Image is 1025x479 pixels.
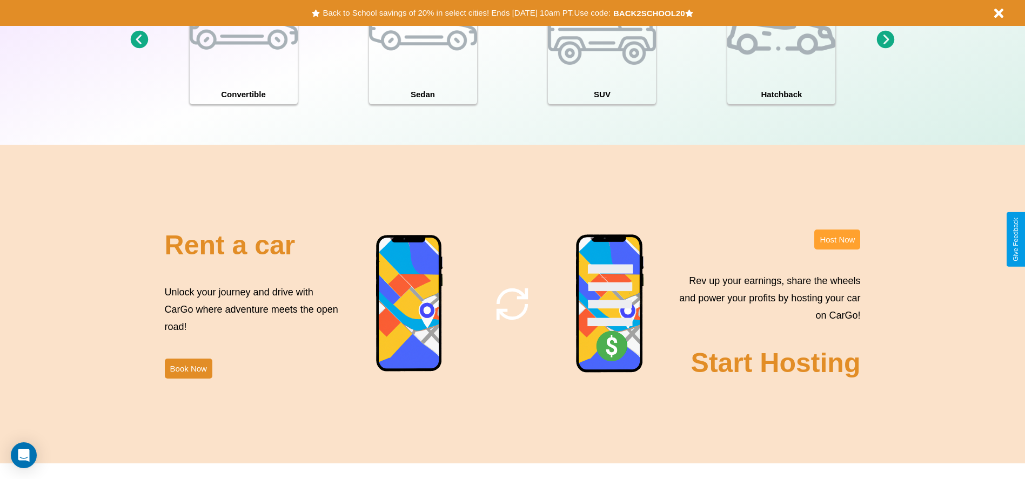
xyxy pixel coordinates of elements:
p: Unlock your journey and drive with CarGo where adventure meets the open road! [165,284,342,336]
h4: Sedan [369,84,477,104]
div: Give Feedback [1012,218,1020,261]
h2: Start Hosting [691,347,861,379]
button: Back to School savings of 20% in select cities! Ends [DATE] 10am PT.Use code: [320,5,613,21]
h4: Hatchback [727,84,835,104]
div: Open Intercom Messenger [11,442,37,468]
h2: Rent a car [165,230,296,261]
p: Rev up your earnings, share the wheels and power your profits by hosting your car on CarGo! [673,272,860,325]
h4: Convertible [190,84,298,104]
h4: SUV [548,84,656,104]
img: phone [376,234,444,373]
img: phone [575,234,645,374]
button: Book Now [165,359,212,379]
button: Host Now [814,230,860,249]
b: BACK2SCHOOL20 [613,9,685,18]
